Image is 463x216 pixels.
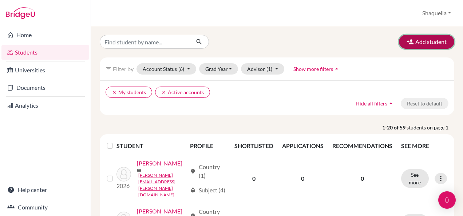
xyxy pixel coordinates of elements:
[349,98,401,109] button: Hide all filtersarrow_drop_up
[1,183,89,197] a: Help center
[186,137,230,155] th: PROFILE
[178,66,184,72] span: (6)
[278,155,328,203] td: 0
[1,80,89,95] a: Documents
[266,66,272,72] span: (1)
[138,172,187,198] a: [PERSON_NAME][EMAIL_ADDRESS][PERSON_NAME][DOMAIN_NAME]
[287,63,347,75] button: Show more filtersarrow_drop_up
[1,28,89,42] a: Home
[137,159,182,168] a: [PERSON_NAME]
[397,137,451,155] th: SEE MORE
[190,163,226,180] div: Country (1)
[113,65,134,72] span: Filter by
[116,167,131,181] img: ABOAGYE-BAMFO, Russel
[328,137,397,155] th: RECOMMENDATIONS
[106,87,152,98] button: clearMy students
[136,63,196,75] button: Account Status(6)
[333,65,340,72] i: arrow_drop_up
[137,207,182,216] a: [PERSON_NAME]
[112,90,117,95] i: clear
[419,6,454,20] button: Shaquella
[332,174,392,183] p: 0
[199,63,238,75] button: Grad Year
[6,7,35,19] img: Bridge-U
[116,181,131,190] p: 2026
[241,63,284,75] button: Advisor(1)
[1,200,89,215] a: Community
[438,191,456,209] div: Open Intercom Messenger
[407,124,454,131] span: students on page 1
[401,169,429,188] button: See more
[161,90,166,95] i: clear
[278,137,328,155] th: APPLICATIONS
[401,98,448,109] button: Reset to default
[1,45,89,60] a: Students
[387,100,395,107] i: arrow_drop_up
[1,63,89,77] a: Universities
[230,155,278,203] td: 0
[1,98,89,113] a: Analytics
[382,124,407,131] strong: 1-20 of 59
[106,66,111,72] i: filter_list
[190,168,196,174] span: location_on
[137,168,141,172] span: mail
[155,87,210,98] button: clearActive accounts
[190,187,196,193] span: local_library
[230,137,278,155] th: SHORTLISTED
[100,35,190,49] input: Find student by name...
[356,100,387,107] span: Hide all filters
[116,137,186,155] th: STUDENT
[293,66,333,72] span: Show more filters
[399,35,454,49] button: Add student
[190,186,225,195] div: Subject (4)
